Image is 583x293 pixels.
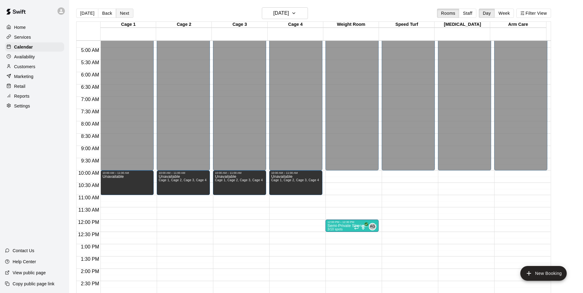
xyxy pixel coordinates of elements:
button: Week [494,9,514,18]
button: Next [116,9,133,18]
div: 10:00 AM – 11:00 AM [271,171,321,174]
a: Services [5,33,64,42]
p: View public page [13,270,46,276]
span: Alex Gett [371,223,376,230]
span: 5:30 AM [80,60,101,65]
p: Calendar [14,44,33,50]
button: Back [98,9,116,18]
span: 5:00 AM [80,48,101,53]
span: All customers have paid [360,224,366,230]
div: 12:00 PM – 12:30 PM [327,221,377,224]
p: Reports [14,93,30,99]
p: Home [14,24,26,30]
span: 6:30 AM [80,84,101,90]
div: Weight Room [323,22,379,28]
span: Recurring event [354,225,359,230]
span: 11:30 AM [77,207,101,213]
p: Copy public page link [13,281,54,287]
div: 10:00 AM – 11:00 AM: Unavailable [213,170,266,195]
a: Availability [5,52,64,61]
span: 7:00 AM [80,97,101,102]
a: Reports [5,92,64,101]
button: Filter View [516,9,551,18]
div: 10:00 AM – 11:00 AM [215,171,264,174]
button: add [520,266,567,281]
button: Staff [459,9,476,18]
div: Arm Care [490,22,546,28]
a: Home [5,23,64,32]
div: [MEDICAL_DATA] [435,22,490,28]
div: 10:00 AM – 11:00 AM: Unavailable [100,170,154,195]
div: 10:00 AM – 11:00 AM [102,171,152,174]
span: 7:30 AM [80,109,101,114]
button: [DATE] [76,9,98,18]
div: 10:00 AM – 11:00 AM [159,171,208,174]
p: Services [14,34,31,40]
div: Cage 4 [268,22,323,28]
span: 12:30 PM [77,232,100,237]
button: Day [479,9,495,18]
span: 10:30 AM [77,183,101,188]
div: Cage 3 [212,22,267,28]
p: Customers [14,64,35,70]
button: [DATE] [262,7,308,19]
p: Marketing [14,73,33,80]
span: AG [370,224,375,230]
a: Settings [5,101,64,111]
p: Help Center [13,259,36,265]
span: 3/10 spots filled [327,228,342,231]
span: Cage 1, Cage 2, Cage 3, Cage 4 [215,178,263,182]
span: 6:00 AM [80,72,101,77]
div: Alex Gett [369,223,376,230]
span: Cage 1, Cage 2, Cage 3, Cage 4 [159,178,207,182]
a: Calendar [5,42,64,52]
a: Retail [5,82,64,91]
p: Settings [14,103,30,109]
p: Contact Us [13,248,34,254]
span: 8:30 AM [80,134,101,139]
span: Cage 1, Cage 2, Cage 3, Cage 4 [271,178,319,182]
div: 10:00 AM – 11:00 AM: Unavailable [269,170,322,195]
span: 9:00 AM [80,146,101,151]
span: 2:30 PM [79,281,101,286]
h6: [DATE] [273,9,289,18]
span: 1:00 PM [79,244,101,249]
span: 1:30 PM [79,256,101,262]
div: Cage 1 [100,22,156,28]
span: 9:30 AM [80,158,101,163]
div: Cage 2 [156,22,212,28]
span: 2:00 PM [79,269,101,274]
div: 10:00 AM – 11:00 AM: Unavailable [157,170,210,195]
span: 12:00 PM [77,220,100,225]
span: 10:00 AM [77,170,101,176]
button: Rooms [437,9,459,18]
p: Retail [14,83,26,89]
span: 8:00 AM [80,121,101,127]
span: 11:00 AM [77,195,101,200]
p: Availability [14,54,35,60]
a: Customers [5,62,64,71]
div: 12:00 PM – 12:30 PM: Semi-Private Strength & Conditioning [325,220,379,232]
a: Marketing [5,72,64,81]
div: Speed Turf [379,22,435,28]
